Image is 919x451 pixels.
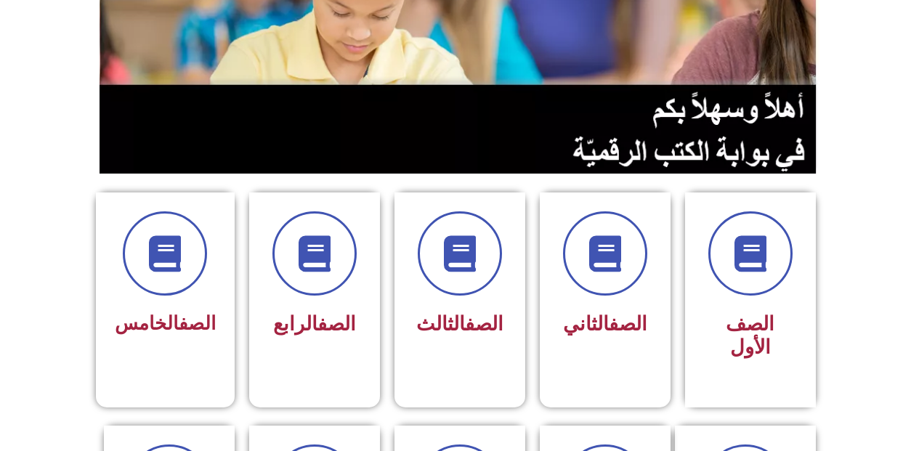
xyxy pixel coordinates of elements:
[115,312,216,334] span: الخامس
[179,312,216,334] a: الصف
[416,312,503,336] span: الثالث
[273,312,356,336] span: الرابع
[726,312,774,359] span: الصف الأول
[317,312,356,336] a: الصف
[563,312,647,336] span: الثاني
[609,312,647,336] a: الصف
[465,312,503,336] a: الصف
